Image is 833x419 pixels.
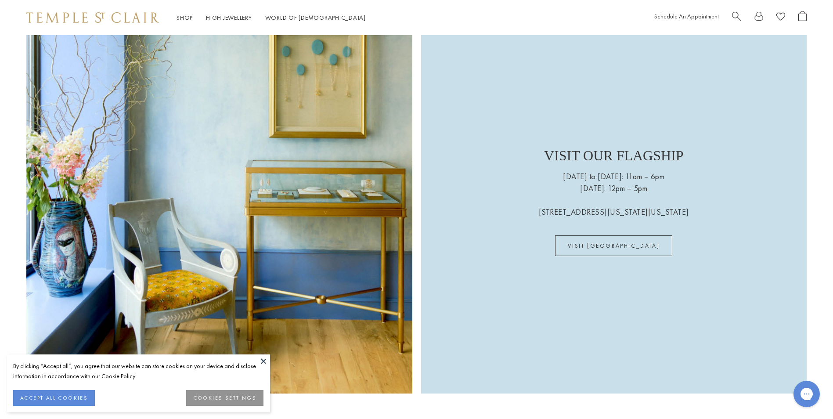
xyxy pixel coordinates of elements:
a: Open Shopping Bag [798,11,807,25]
img: Temple St. Clair [26,12,159,23]
p: [DATE] to [DATE]: 11am – 6pm [DATE]: 12pm – 5pm [563,170,664,194]
a: VISIT [GEOGRAPHIC_DATA] [555,235,672,256]
a: Search [732,11,741,25]
a: Schedule An Appointment [654,12,719,20]
a: High JewelleryHigh Jewellery [206,14,252,22]
button: ACCEPT ALL COOKIES [13,390,95,406]
iframe: Gorgias live chat messenger [789,378,824,410]
a: View Wishlist [776,11,785,25]
a: ShopShop [177,14,193,22]
p: VISIT OUR FLAGSHIP [544,145,684,170]
p: [STREET_ADDRESS][US_STATE][US_STATE] [539,194,689,218]
nav: Main navigation [177,12,366,23]
div: By clicking “Accept all”, you agree that our website can store cookies on your device and disclos... [13,361,263,381]
button: COOKIES SETTINGS [186,390,263,406]
a: World of [DEMOGRAPHIC_DATA]World of [DEMOGRAPHIC_DATA] [265,14,366,22]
